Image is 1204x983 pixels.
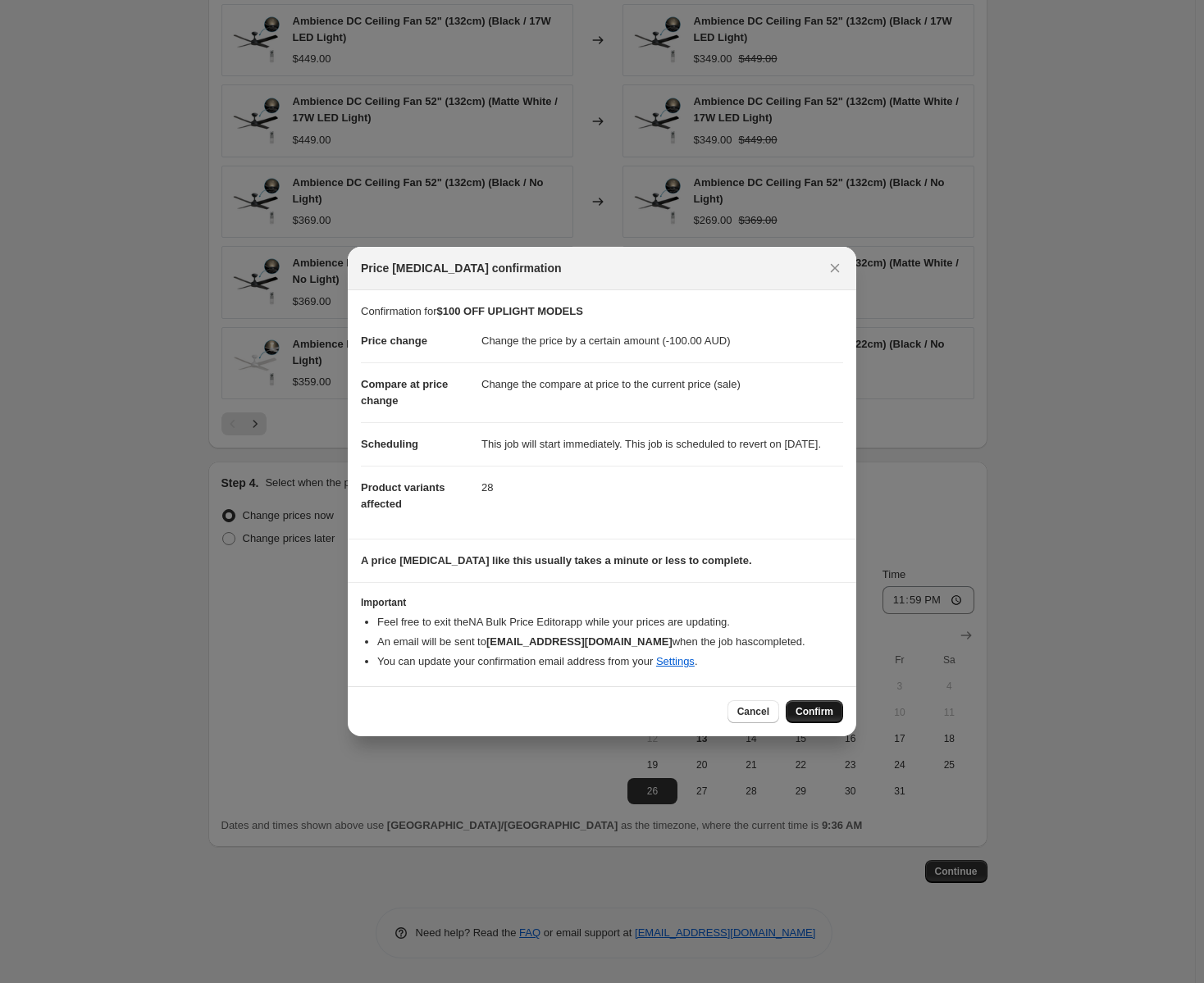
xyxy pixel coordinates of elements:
dd: Change the price by a certain amount (-100.00 AUD) [481,320,843,362]
dd: 28 [481,466,843,509]
button: Cancel [727,700,779,723]
b: $100 OFF UPLIGHT MODELS [436,305,582,317]
li: Feel free to exit the NA Bulk Price Editor app while your prices are updating. [377,614,843,630]
dd: Change the compare at price to the current price (sale) [481,362,843,406]
li: An email will be sent to when the job has completed . [377,634,843,650]
button: Close [823,257,846,280]
a: Settings [656,655,695,667]
b: [EMAIL_ADDRESS][DOMAIN_NAME] [486,635,673,648]
span: Confirm [796,705,833,718]
span: Product variants affected [361,481,445,510]
span: Price [MEDICAL_DATA] confirmation [361,260,562,276]
dd: This job will start immediately. This job is scheduled to revert on [DATE]. [481,422,843,466]
span: Price change [361,334,427,347]
li: You can update your confirmation email address from your . [377,653,843,670]
p: Confirmation for [361,303,843,320]
button: Confirm [786,700,843,723]
span: Compare at price change [361,378,448,407]
h3: Important [361,596,843,609]
span: Scheduling [361,438,418,450]
span: Cancel [737,705,769,718]
b: A price [MEDICAL_DATA] like this usually takes a minute or less to complete. [361,554,752,567]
